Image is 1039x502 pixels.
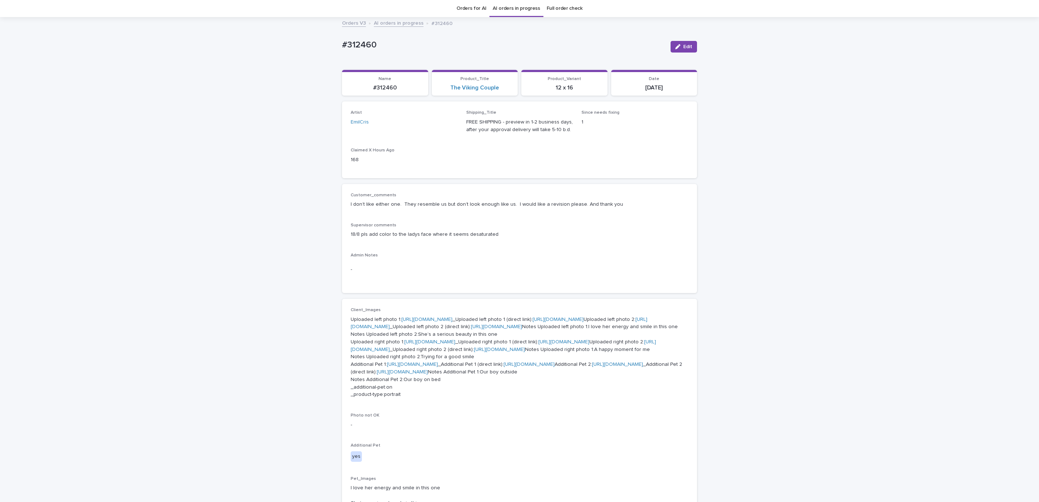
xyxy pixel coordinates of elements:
[474,347,525,352] a: [URL][DOMAIN_NAME]
[351,316,688,399] p: Uploaded left photo 1: _Uploaded left photo 1 (direct link): Uploaded left photo 2: _Uploaded lef...
[404,339,455,344] a: [URL][DOMAIN_NAME]
[471,324,522,329] a: [URL][DOMAIN_NAME]
[346,84,424,91] p: #312460
[351,421,688,429] p: -
[466,110,496,115] span: Shipping_Title
[351,223,396,227] span: Supervisor comments
[671,41,697,53] button: Edit
[374,18,423,27] a: AI orders in progress
[548,77,581,81] span: Product_Variant
[351,308,381,312] span: Client_Images
[431,19,452,27] p: #312460
[683,44,692,49] span: Edit
[504,362,555,367] a: [URL][DOMAIN_NAME]
[351,451,362,462] div: yes
[351,201,688,208] p: I don’t like either one. They resemble us but don’t look enough like us. I would like a revision ...
[581,110,619,115] span: Since needs fixing
[351,193,396,197] span: Customer_comments
[377,369,428,375] a: [URL][DOMAIN_NAME]
[450,84,499,91] a: The Viking Couple
[351,231,688,238] p: 18/8 pls add color to the ladys face where it seems desaturated
[379,77,391,81] span: Name
[351,339,656,352] a: [URL][DOMAIN_NAME]
[460,77,489,81] span: Product_Title
[351,156,458,164] p: 168
[351,443,380,448] span: Additional Pet
[351,266,688,273] p: -
[592,362,643,367] a: [URL][DOMAIN_NAME]
[466,118,573,134] p: FREE SHIPPING - preview in 1-2 business days, after your approval delivery will take 5-10 b.d.
[387,362,438,367] a: [URL][DOMAIN_NAME]
[351,477,376,481] span: Pet_Images
[351,413,379,418] span: Photo not OK
[351,110,362,115] span: Artist
[533,317,584,322] a: [URL][DOMAIN_NAME]
[538,339,589,344] a: [URL][DOMAIN_NAME]
[581,118,688,126] p: 1
[351,253,378,258] span: Admin Notes
[351,148,395,152] span: Claimed X Hours Ago
[649,77,659,81] span: Date
[351,118,369,126] a: EmilCris
[342,18,366,27] a: Orders V3
[342,40,665,50] p: #312460
[526,84,603,91] p: 12 x 16
[616,84,693,91] p: [DATE]
[401,317,452,322] a: [URL][DOMAIN_NAME]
